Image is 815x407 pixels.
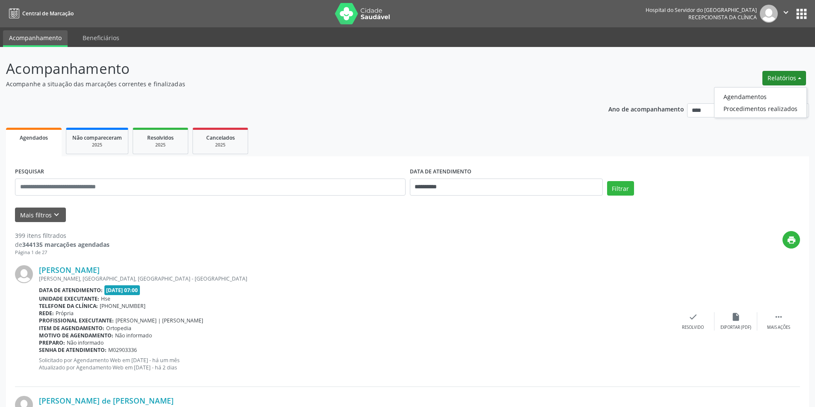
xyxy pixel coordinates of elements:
div: 2025 [72,142,122,148]
span: Ortopedia [106,325,131,332]
span: M02903336 [108,346,137,354]
b: Item de agendamento: [39,325,104,332]
i: print [787,235,796,245]
b: Senha de atendimento: [39,346,107,354]
button:  [778,5,794,23]
b: Profissional executante: [39,317,114,324]
a: [PERSON_NAME] [39,265,100,275]
div: de [15,240,110,249]
p: Acompanhamento [6,58,568,79]
ul: Relatórios [714,87,807,118]
b: Unidade executante: [39,295,99,302]
div: Exportar (PDF) [720,325,751,331]
p: Ano de acompanhamento [608,103,684,114]
img: img [15,265,33,283]
div: 2025 [199,142,242,148]
label: PESQUISAR [15,165,44,179]
div: Página 1 de 27 [15,249,110,256]
span: Não informado [67,339,104,346]
i:  [781,8,791,17]
p: Solicitado por Agendamento Web em [DATE] - há um mês Atualizado por Agendamento Web em [DATE] - h... [39,357,672,371]
a: Agendamentos [714,91,806,102]
span: Cancelados [206,134,235,141]
b: Preparo: [39,339,65,346]
span: Própria [56,310,74,317]
a: Acompanhamento [3,30,68,47]
b: Motivo de agendamento: [39,332,113,339]
span: Hse [101,295,110,302]
span: Central de Marcação [22,10,74,17]
a: Procedimentos realizados [714,102,806,114]
div: Resolvido [682,325,704,331]
a: Beneficiários [77,30,125,45]
i: insert_drive_file [731,312,741,322]
div: Hospital do Servidor do [GEOGRAPHIC_DATA] [646,6,757,14]
b: Telefone da clínica: [39,302,98,310]
span: Não compareceram [72,134,122,141]
b: Data de atendimento: [39,287,103,294]
div: [PERSON_NAME], [GEOGRAPHIC_DATA], [GEOGRAPHIC_DATA] - [GEOGRAPHIC_DATA] [39,275,672,282]
span: Agendados [20,134,48,141]
span: Não informado [115,332,152,339]
span: [DATE] 07:00 [104,285,140,295]
i: keyboard_arrow_down [52,210,61,220]
button: print [782,231,800,249]
i: check [688,312,698,322]
span: [PERSON_NAME] | [PERSON_NAME] [116,317,203,324]
b: Rede: [39,310,54,317]
label: DATA DE ATENDIMENTO [410,165,471,179]
span: [PHONE_NUMBER] [100,302,145,310]
button: Relatórios [762,71,806,85]
div: Mais ações [767,325,790,331]
a: [PERSON_NAME] de [PERSON_NAME] [39,396,174,405]
i:  [774,312,783,322]
a: Central de Marcação [6,6,74,20]
span: Resolvidos [147,134,174,141]
div: 399 itens filtrados [15,231,110,240]
p: Acompanhe a situação das marcações correntes e finalizadas [6,79,568,88]
span: Recepcionista da clínica [688,14,757,21]
button: Mais filtroskeyboard_arrow_down [15,208,66,223]
button: apps [794,6,809,21]
strong: 344135 marcações agendadas [22,240,110,249]
div: 2025 [139,142,182,148]
img: img [760,5,778,23]
button: Filtrar [607,181,634,196]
